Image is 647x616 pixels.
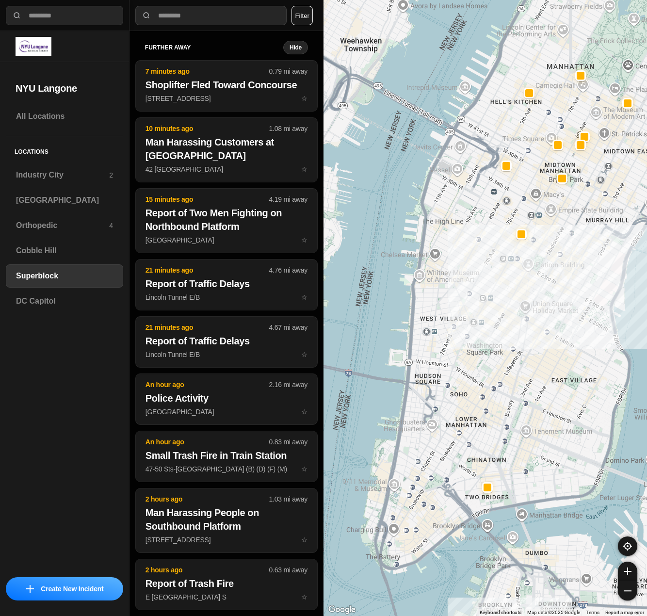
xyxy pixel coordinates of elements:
[269,437,307,447] p: 0.83 mi away
[290,44,302,51] small: Hide
[16,169,109,181] h3: Industry City
[109,170,113,180] p: 2
[605,610,644,615] a: Report a map error
[618,562,637,581] button: zoom-in
[6,577,123,600] button: iconCreate New Incident
[135,259,318,310] button: 21 minutes ago4.76 mi awayReport of Traffic DelaysLincoln Tunnel E/Bstar
[618,536,637,556] button: recenter
[146,323,269,332] p: 21 minutes ago
[146,592,307,602] p: E [GEOGRAPHIC_DATA] S
[146,494,269,504] p: 2 hours ago
[16,195,113,206] h3: [GEOGRAPHIC_DATA]
[135,350,318,358] a: 21 minutes ago4.67 mi awayReport of Traffic DelaysLincoln Tunnel E/Bstar
[135,293,318,301] a: 21 minutes ago4.76 mi awayReport of Traffic DelaysLincoln Tunnel E/Bstar
[326,603,358,616] a: Open this area in Google Maps (opens a new window)
[301,165,307,173] span: star
[16,81,113,95] h2: NYU Langone
[146,464,307,474] p: 47-50 Sts-[GEOGRAPHIC_DATA] (B) (D) (F) (M)
[527,610,580,615] span: Map data ©2025 Google
[269,265,307,275] p: 4.76 mi away
[135,593,318,601] a: 2 hours ago0.63 mi awayReport of Trash FireE [GEOGRAPHIC_DATA] Sstar
[291,6,313,25] button: Filter
[12,11,22,20] img: search
[326,603,358,616] img: Google
[146,535,307,545] p: [STREET_ADDRESS]
[145,44,283,51] h5: further away
[6,163,123,187] a: Industry City2
[146,164,307,174] p: 42 [GEOGRAPHIC_DATA]
[283,41,308,54] button: Hide
[135,373,318,425] button: An hour ago2.16 mi awayPolice Activity[GEOGRAPHIC_DATA]star
[480,609,521,616] button: Keyboard shortcuts
[41,584,103,594] p: Create New Incident
[146,407,307,417] p: [GEOGRAPHIC_DATA]
[301,536,307,544] span: star
[16,220,109,231] h3: Orthopedic
[135,117,318,182] button: 10 minutes ago1.08 mi awayMan Harassing Customers at [GEOGRAPHIC_DATA]42 [GEOGRAPHIC_DATA]star
[135,236,318,244] a: 15 minutes ago4.19 mi awayReport of Two Men Fighting on Northbound Platform[GEOGRAPHIC_DATA]star
[301,593,307,601] span: star
[6,214,123,237] a: Orthopedic4
[146,506,307,533] h2: Man Harassing People on Southbound Platform
[301,293,307,301] span: star
[16,111,113,122] h3: All Locations
[146,195,269,204] p: 15 minutes ago
[146,565,269,575] p: 2 hours ago
[146,391,307,405] h2: Police Activity
[135,431,318,482] button: An hour ago0.83 mi awaySmall Trash Fire in Train Station47-50 Sts-[GEOGRAPHIC_DATA] (B) (D) (F) (...
[146,206,307,233] h2: Report of Two Men Fighting on Northbound Platform
[624,587,631,595] img: zoom-out
[135,559,318,610] button: 2 hours ago0.63 mi awayReport of Trash FireE [GEOGRAPHIC_DATA] Sstar
[135,535,318,544] a: 2 hours ago1.03 mi awayMan Harassing People on Southbound Platform[STREET_ADDRESS]star
[623,542,632,551] img: recenter
[269,195,307,204] p: 4.19 mi away
[135,165,318,173] a: 10 minutes ago1.08 mi awayMan Harassing Customers at [GEOGRAPHIC_DATA]42 [GEOGRAPHIC_DATA]star
[618,581,637,600] button: zoom-out
[135,488,318,553] button: 2 hours ago1.03 mi awayMan Harassing People on Southbound Platform[STREET_ADDRESS]star
[6,264,123,288] a: Superblock
[26,585,34,593] img: icon
[269,124,307,133] p: 1.08 mi away
[16,270,113,282] h3: Superblock
[269,494,307,504] p: 1.03 mi away
[146,78,307,92] h2: Shoplifter Fled Toward Concourse
[269,66,307,76] p: 0.79 mi away
[135,316,318,368] button: 21 minutes ago4.67 mi awayReport of Traffic DelaysLincoln Tunnel E/Bstar
[624,567,631,575] img: zoom-in
[109,221,113,230] p: 4
[146,235,307,245] p: [GEOGRAPHIC_DATA]
[146,135,307,162] h2: Man Harassing Customers at [GEOGRAPHIC_DATA]
[135,407,318,416] a: An hour ago2.16 mi awayPolice Activity[GEOGRAPHIC_DATA]star
[135,465,318,473] a: An hour ago0.83 mi awaySmall Trash Fire in Train Station47-50 Sts-[GEOGRAPHIC_DATA] (B) (D) (F) (...
[146,265,269,275] p: 21 minutes ago
[586,610,599,615] a: Terms (opens in new tab)
[146,350,307,359] p: Lincoln Tunnel E/B
[16,295,113,307] h3: DC Capitol
[301,465,307,473] span: star
[269,323,307,332] p: 4.67 mi away
[301,351,307,358] span: star
[135,60,318,112] button: 7 minutes ago0.79 mi awayShoplifter Fled Toward Concourse[STREET_ADDRESS]star
[146,66,269,76] p: 7 minutes ago
[16,37,51,56] img: logo
[146,334,307,348] h2: Report of Traffic Delays
[146,437,269,447] p: An hour ago
[301,236,307,244] span: star
[6,189,123,212] a: [GEOGRAPHIC_DATA]
[6,239,123,262] a: Cobble Hill
[16,245,113,257] h3: Cobble Hill
[6,136,123,163] h5: Locations
[146,277,307,291] h2: Report of Traffic Delays
[301,408,307,416] span: star
[142,11,151,20] img: search
[146,449,307,462] h2: Small Trash Fire in Train Station
[135,188,318,253] button: 15 minutes ago4.19 mi awayReport of Two Men Fighting on Northbound Platform[GEOGRAPHIC_DATA]star
[135,94,318,102] a: 7 minutes ago0.79 mi awayShoplifter Fled Toward Concourse[STREET_ADDRESS]star
[146,94,307,103] p: [STREET_ADDRESS]
[6,290,123,313] a: DC Capitol
[146,380,269,389] p: An hour ago
[269,565,307,575] p: 0.63 mi away
[146,124,269,133] p: 10 minutes ago
[146,577,307,590] h2: Report of Trash Fire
